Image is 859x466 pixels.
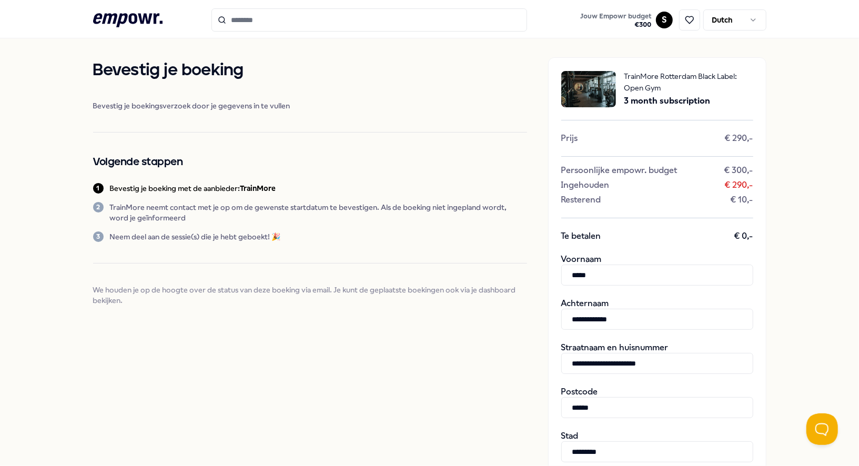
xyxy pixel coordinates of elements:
[656,12,673,28] button: S
[211,8,527,32] input: Search for products, categories or subcategories
[93,154,527,170] h2: Volgende stappen
[240,184,276,193] b: TrainMore
[624,70,753,94] span: TrainMore Rotterdam Black Label: Open Gym
[561,165,678,176] span: Persoonlijke empowr. budget
[725,180,753,190] span: € 290,-
[561,195,601,205] span: Resterend
[724,165,753,176] span: € 300,-
[110,231,281,242] p: Neem deel aan de sessie(s) die je hebt geboekt! 🎉
[561,342,753,374] div: Straatnaam en huisnummer
[561,387,753,418] div: Postcode
[93,285,527,306] span: We houden je op de hoogte over de status van deze boeking via email. Je kunt de geplaatste boekin...
[93,231,104,242] div: 3
[93,100,527,111] span: Bevestig je boekingsverzoek door je gegevens in te vullen
[561,298,753,330] div: Achternaam
[561,71,616,107] img: package image
[581,12,652,21] span: Jouw Empowr budget
[110,202,527,223] p: TrainMore neemt contact met je op om de gewenste startdatum te bevestigen. Als de boeking niet in...
[734,231,753,241] span: € 0,-
[561,431,753,462] div: Stad
[581,21,652,29] span: € 300
[93,183,104,194] div: 1
[561,231,601,241] span: Te betalen
[725,133,753,144] span: € 290,-
[624,94,753,108] span: 3 month subscription
[579,10,654,31] button: Jouw Empowr budget€300
[561,133,578,144] span: Prijs
[577,9,656,31] a: Jouw Empowr budget€300
[731,195,753,205] span: € 10,-
[561,180,610,190] span: Ingehouden
[110,183,276,194] p: Bevestig je boeking met de aanbieder:
[93,202,104,212] div: 2
[93,57,527,84] h1: Bevestig je boeking
[561,254,753,286] div: Voornaam
[806,413,838,445] iframe: Help Scout Beacon - Open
